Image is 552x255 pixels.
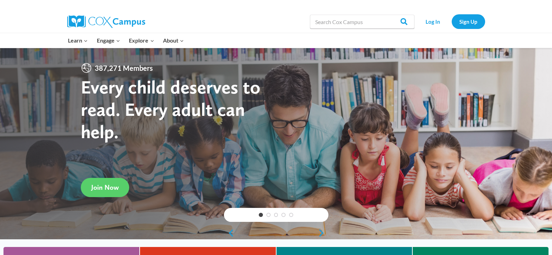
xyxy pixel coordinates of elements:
[259,213,263,217] a: 1
[67,15,145,28] img: Cox Campus
[224,226,328,240] div: content slider buttons
[274,213,278,217] a: 3
[68,36,88,45] span: Learn
[92,62,156,74] span: 387,271 Members
[289,213,293,217] a: 5
[418,14,448,29] a: Log In
[81,178,129,197] a: Join Now
[310,15,414,29] input: Search Cox Campus
[281,213,286,217] a: 4
[318,229,328,237] a: next
[163,36,184,45] span: About
[452,14,485,29] a: Sign Up
[129,36,154,45] span: Explore
[266,213,271,217] a: 2
[418,14,485,29] nav: Secondary Navigation
[81,76,261,142] strong: Every child deserves to read. Every adult can help.
[64,33,188,48] nav: Primary Navigation
[91,183,119,192] span: Join Now
[224,229,234,237] a: previous
[97,36,120,45] span: Engage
